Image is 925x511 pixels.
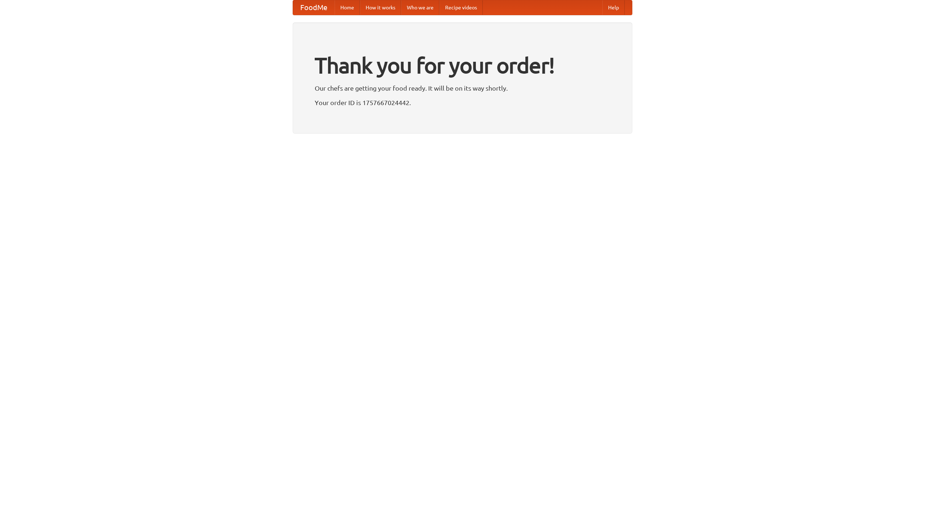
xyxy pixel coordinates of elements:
a: Home [335,0,360,15]
a: Help [602,0,625,15]
a: Who we are [401,0,439,15]
a: FoodMe [293,0,335,15]
h1: Thank you for your order! [315,48,610,83]
a: How it works [360,0,401,15]
p: Our chefs are getting your food ready. It will be on its way shortly. [315,83,610,94]
a: Recipe videos [439,0,483,15]
p: Your order ID is 1757667024442. [315,97,610,108]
